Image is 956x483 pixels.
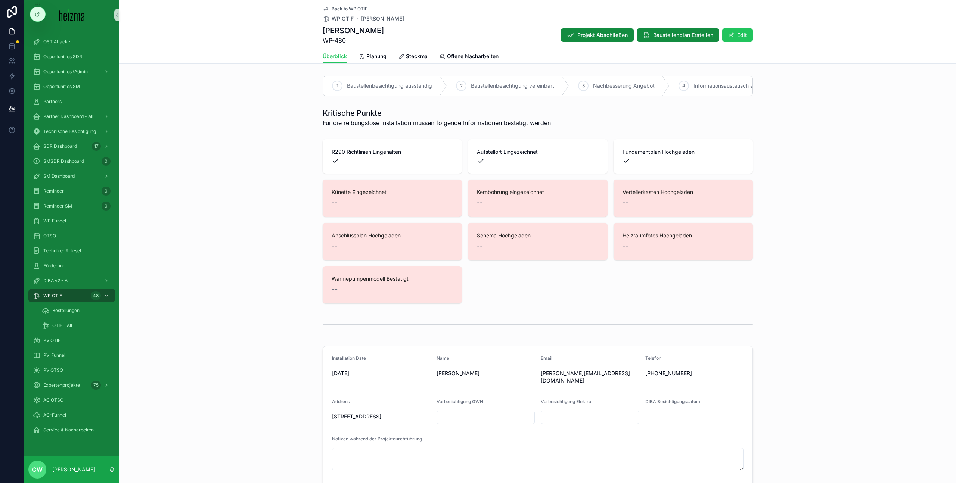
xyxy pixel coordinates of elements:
[28,408,115,422] a: AC-Funnel
[582,83,585,89] span: 3
[332,370,431,377] span: [DATE]
[323,36,384,45] span: WP-480
[43,278,70,284] span: DiBA v2 - All
[437,370,535,377] span: [PERSON_NAME]
[645,399,700,404] span: DIBA Besichtigungsdatum
[43,99,62,105] span: Partners
[471,82,554,90] span: Baustellenbesichtigung vereinbart
[366,53,387,60] span: Planung
[722,28,753,42] button: Edit
[645,370,744,377] span: [PHONE_NUMBER]
[91,291,101,300] div: 48
[332,399,350,404] span: Address
[332,275,453,283] span: Wärmepumpenmodell Bestätigt
[32,465,43,474] span: GW
[593,82,655,90] span: Nachbesserung Angebot
[28,65,115,78] a: Opportunities (Admin
[332,284,338,295] span: --
[28,80,115,93] a: Opportunities SM
[28,140,115,153] a: SDR Dashboard17
[28,244,115,258] a: Techniker Ruleset
[52,308,80,314] span: Bestellungen
[28,393,115,407] a: AC OTSO
[323,108,551,118] h1: Kritische Punkte
[28,199,115,213] a: Reminder SM0
[323,53,347,60] span: Überblick
[332,188,453,196] span: Künette Eingezeichnet
[92,142,101,151] div: 17
[28,423,115,437] a: Service & Nacharbeiten
[43,39,70,45] span: OST Attacke
[323,50,347,64] a: Überblick
[623,241,628,251] span: --
[561,28,634,42] button: Projekt Abschließen
[637,28,719,42] button: Baustellenplan Erstellen
[28,95,115,108] a: Partners
[332,197,338,208] span: --
[28,110,115,123] a: Partner Dashboard - All
[43,143,77,149] span: SDR Dashboard
[359,50,387,65] a: Planung
[28,229,115,243] a: OTSO
[28,334,115,347] a: PV OTIF
[332,6,367,12] span: Back to WP OTIF
[541,355,552,361] span: Email
[43,382,80,388] span: Expertenprojekte
[43,188,64,194] span: Reminder
[43,84,80,90] span: Opportunities SM
[43,427,94,433] span: Service & Nacharbeiten
[323,15,354,22] a: WP OTIF
[541,399,591,404] span: Vorbesichtigung Elektro
[43,158,84,164] span: SMSDR Dashboard
[52,322,72,328] span: OTIF - All
[406,53,428,60] span: Steckma
[361,15,404,22] a: [PERSON_NAME]
[24,30,119,446] div: scrollable content
[332,148,453,156] span: R290 Richtlinien Eingehalten
[693,82,777,90] span: Informationsaustausch ausständig
[332,232,453,239] span: Anschlussplan Hochgeladen
[37,304,115,317] a: Bestellungen
[477,197,483,208] span: --
[91,381,101,390] div: 75
[477,232,598,239] span: Schema Hochgeladen
[28,364,115,377] a: PV OTSO
[332,355,366,361] span: Installation Date
[440,50,499,65] a: Offene Nacharbeiten
[645,355,661,361] span: Telefon
[102,187,111,196] div: 0
[28,274,115,287] a: DiBA v2 - All
[437,399,483,404] span: Vorbesichtigung GWH
[623,232,744,239] span: Heizraumfotos Hochgeladen
[437,355,449,361] span: Name
[37,319,115,332] a: OTIF - All
[623,148,744,156] span: Fundamentplan Hochgeladen
[43,233,56,239] span: OTSO
[398,50,428,65] a: Steckma
[43,263,65,269] span: Förderung
[541,370,639,384] span: [PERSON_NAME][EMAIL_ADDRESS][DOMAIN_NAME]
[477,188,598,196] span: Kernbohrung eingezeichnet
[28,184,115,198] a: Reminder0
[477,148,598,156] span: Aufstellort Eingezeichnet
[623,188,744,196] span: Verteilerkasten Hochgeladen
[28,259,115,272] a: Förderung
[336,83,338,89] span: 1
[460,83,463,89] span: 2
[682,83,685,89] span: 4
[52,466,95,473] p: [PERSON_NAME]
[323,25,384,36] h1: [PERSON_NAME]
[102,202,111,211] div: 0
[623,197,628,208] span: --
[653,31,713,39] span: Baustellenplan Erstellen
[43,293,62,299] span: WP OTIF
[323,118,551,127] span: Für die reibungslose Installation müssen folgende Informationen bestätigt werden
[43,69,88,75] span: Opportunities (Admin
[28,155,115,168] a: SMSDR Dashboard0
[43,337,60,343] span: PV OTIF
[28,214,115,228] a: WP Funnel
[43,54,82,60] span: Opportunities SDR
[28,378,115,392] a: Expertenprojekte75
[332,413,431,420] span: [STREET_ADDRESS]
